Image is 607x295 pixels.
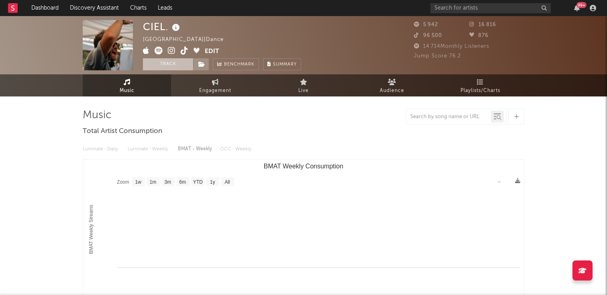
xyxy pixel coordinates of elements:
[574,5,580,11] button: 99+
[414,22,438,27] span: 5 942
[88,205,94,254] text: BMAT Weekly Streams
[259,74,348,96] a: Live
[205,47,219,57] button: Edit
[224,179,230,185] text: All
[497,179,501,184] text: →
[576,2,587,8] div: 99 +
[165,179,171,185] text: 3m
[430,3,551,13] input: Search for artists
[263,58,301,70] button: Summary
[414,53,461,59] span: Jump Score: 76.2
[210,179,215,185] text: 1y
[199,86,231,96] span: Engagement
[348,74,436,96] a: Audience
[213,58,259,70] a: Benchmark
[83,127,162,136] span: Total Artist Consumption
[83,74,171,96] a: Music
[264,163,343,170] text: BMAT Weekly Consumption
[380,86,404,96] span: Audience
[120,86,134,96] span: Music
[460,86,500,96] span: Playlists/Charts
[193,179,203,185] text: YTD
[143,35,233,45] div: [GEOGRAPHIC_DATA] | Dance
[143,58,193,70] button: Track
[143,20,182,33] div: CIEL.
[224,60,255,70] span: Benchmark
[298,86,309,96] span: Live
[135,179,142,185] text: 1w
[179,179,186,185] text: 6m
[469,22,496,27] span: 16 816
[117,179,129,185] text: Zoom
[414,44,489,49] span: 14 714 Monthly Listeners
[150,179,157,185] text: 1m
[414,33,442,38] span: 96 500
[436,74,524,96] a: Playlists/Charts
[273,62,297,67] span: Summary
[171,74,259,96] a: Engagement
[406,114,491,120] input: Search by song name or URL
[469,33,489,38] span: 876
